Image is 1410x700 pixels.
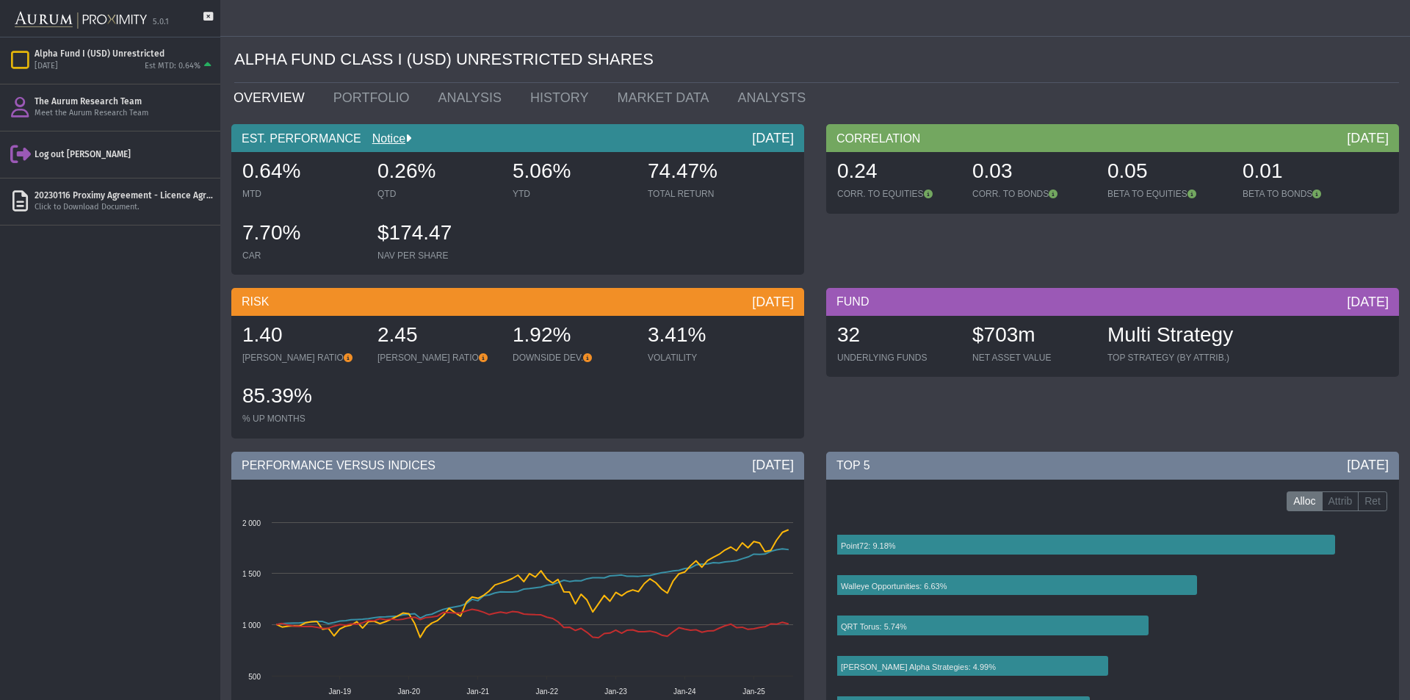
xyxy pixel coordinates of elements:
[329,688,352,696] text: Jan-19
[1107,188,1228,200] div: BETA TO EQUITIES
[826,124,1399,152] div: CORRELATION
[377,159,435,182] span: 0.26%
[841,663,996,671] text: [PERSON_NAME] Alpha Strategies: 4.99%
[837,352,958,364] div: UNDERLYING FUNDS
[35,95,214,107] div: The Aurum Research Team
[242,321,363,352] div: 1.40
[841,541,896,550] text: Point72: 9.18%
[972,321,1093,352] div: $703m
[248,673,261,681] text: 500
[242,621,261,629] text: 1 000
[35,48,214,59] div: Alpha Fund I (USD) Unrestricted
[234,37,1399,83] div: ALPHA FUND CLASS I (USD) UNRESTRICTED SHARES
[35,108,214,119] div: Meet the Aurum Research Team
[242,413,363,425] div: % UP MONTHS
[972,188,1093,200] div: CORR. TO BONDS
[1243,188,1363,200] div: BETA TO BONDS
[15,4,147,37] img: Aurum-Proximity%20white.svg
[231,288,804,316] div: RISK
[35,61,58,72] div: [DATE]
[752,293,794,311] div: [DATE]
[1107,321,1233,352] div: Multi Strategy
[752,456,794,474] div: [DATE]
[242,219,363,250] div: 7.70%
[242,382,363,413] div: 85.39%
[1322,491,1359,512] label: Attrib
[231,124,804,152] div: EST. PERFORMANCE
[742,688,765,696] text: Jan-25
[604,688,627,696] text: Jan-23
[972,157,1093,188] div: 0.03
[242,188,363,200] div: MTD
[242,159,300,182] span: 0.64%
[837,188,958,200] div: CORR. TO EQUITIES
[1107,352,1233,364] div: TOP STRATEGY (BY ATTRIB.)
[35,148,214,160] div: Log out [PERSON_NAME]
[467,688,490,696] text: Jan-21
[837,321,958,352] div: 32
[826,288,1399,316] div: FUND
[242,352,363,364] div: [PERSON_NAME] RATIO
[223,83,322,112] a: OVERVIEW
[377,219,498,250] div: $174.47
[1358,491,1387,512] label: Ret
[673,688,696,696] text: Jan-24
[361,131,411,147] div: Notice
[513,188,633,200] div: YTD
[837,159,878,182] span: 0.24
[513,157,633,188] div: 5.06%
[1287,491,1322,512] label: Alloc
[242,519,261,527] text: 2 000
[242,570,261,578] text: 1 500
[1243,157,1363,188] div: 0.01
[648,321,768,352] div: 3.41%
[145,61,200,72] div: Est MTD: 0.64%
[648,352,768,364] div: VOLATILITY
[972,352,1093,364] div: NET ASSET VALUE
[1347,129,1389,147] div: [DATE]
[377,188,498,200] div: QTD
[1107,157,1228,188] div: 0.05
[242,250,363,261] div: CAR
[841,582,947,591] text: Walleye Opportunities: 6.63%
[35,190,214,201] div: 20230116 Proximy Agreement - Licence Agreement executed by Siemprelara.pdf
[397,688,420,696] text: Jan-20
[322,83,427,112] a: PORTFOLIO
[726,83,823,112] a: ANALYSTS
[841,622,907,631] text: QRT Torus: 5.74%
[826,452,1399,480] div: TOP 5
[513,321,633,352] div: 1.92%
[1347,293,1389,311] div: [DATE]
[513,352,633,364] div: DOWNSIDE DEV.
[1347,456,1389,474] div: [DATE]
[519,83,606,112] a: HISTORY
[153,17,169,28] div: 5.0.1
[35,202,214,213] div: Click to Download Document.
[648,157,768,188] div: 74.47%
[377,250,498,261] div: NAV PER SHARE
[606,83,726,112] a: MARKET DATA
[752,129,794,147] div: [DATE]
[231,452,804,480] div: PERFORMANCE VERSUS INDICES
[648,188,768,200] div: TOTAL RETURN
[535,688,558,696] text: Jan-22
[427,83,519,112] a: ANALYSIS
[377,352,498,364] div: [PERSON_NAME] RATIO
[377,321,498,352] div: 2.45
[361,132,405,145] a: Notice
